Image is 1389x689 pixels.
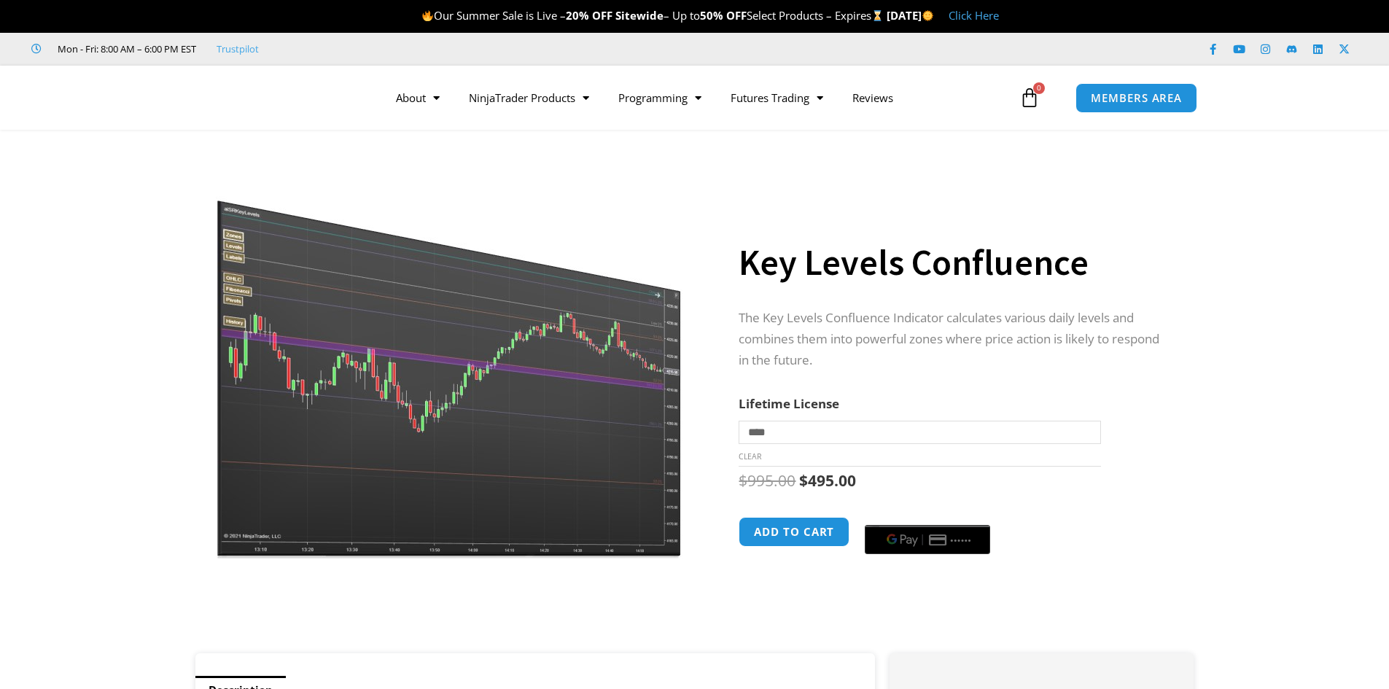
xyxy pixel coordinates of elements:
[615,8,664,23] strong: Sitewide
[739,470,747,491] span: $
[1091,93,1182,104] span: MEMBERS AREA
[172,71,329,124] img: LogoAI | Affordable Indicators – NinjaTrader
[1033,82,1045,94] span: 0
[700,8,747,23] strong: 50% OFF
[54,40,196,58] span: Mon - Fri: 8:00 AM – 6:00 PM EST
[799,470,808,491] span: $
[454,81,604,114] a: NinjaTrader Products
[922,10,933,21] img: 🌞
[872,10,883,21] img: ⌛
[739,395,839,412] label: Lifetime License
[862,515,993,516] iframe: Secure payment input frame
[421,8,887,23] span: Our Summer Sale is Live – – Up to Select Products – Expires
[949,8,999,23] a: Click Here
[1075,83,1197,113] a: MEMBERS AREA
[716,81,838,114] a: Futures Trading
[997,77,1062,119] a: 0
[838,81,908,114] a: Reviews
[865,525,990,554] button: Buy with GPay
[739,470,795,491] bdi: 995.00
[887,8,934,23] strong: [DATE]
[566,8,612,23] strong: 20% OFF
[739,308,1164,371] p: The Key Levels Confluence Indicator calculates various daily levels and combines them into powerf...
[604,81,716,114] a: Programming
[739,237,1164,288] h1: Key Levels Confluence
[739,517,849,547] button: Add to cart
[381,81,454,114] a: About
[739,451,761,462] a: Clear options
[422,10,433,21] img: 🔥
[216,155,685,558] img: Key Levels 1
[799,470,856,491] bdi: 495.00
[381,81,1016,114] nav: Menu
[217,40,259,58] a: Trustpilot
[952,535,973,545] text: ••••••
